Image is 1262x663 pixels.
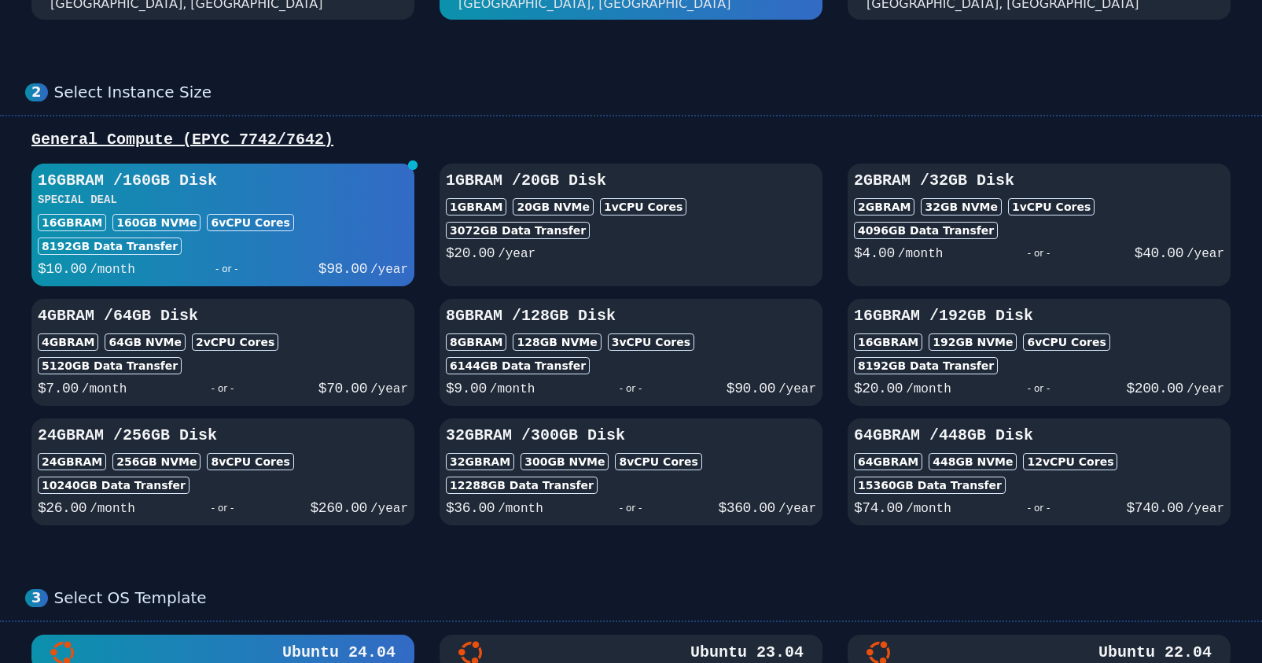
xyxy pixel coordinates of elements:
[854,425,1224,447] h3: 64GB RAM / 448 GB Disk
[535,378,726,400] div: - or -
[38,333,98,351] div: 4GB RAM
[446,198,506,215] div: 1GB RAM
[898,247,944,261] span: /month
[854,305,1224,327] h3: 16GB RAM / 192 GB Disk
[127,378,318,400] div: - or -
[318,381,367,396] span: $ 70.00
[370,382,408,396] span: /year
[1023,453,1117,470] div: 12 vCPU Cores
[38,357,182,374] div: 5120 GB Data Transfer
[1127,500,1183,516] span: $ 740.00
[31,299,414,406] button: 4GBRAM /64GB Disk4GBRAM64GB NVMe2vCPU Cores5120GB Data Transfer$7.00/month- or -$70.00/year
[906,502,951,516] span: /month
[719,500,775,516] span: $ 360.00
[192,333,278,351] div: 2 vCPU Cores
[848,418,1231,525] button: 64GBRAM /448GB Disk64GBRAM448GB NVMe12vCPU Cores15360GB Data Transfer$74.00/month- or -$740.00/year
[54,588,1237,608] div: Select OS Template
[318,261,367,277] span: $ 98.00
[854,357,998,374] div: 8192 GB Data Transfer
[854,453,922,470] div: 64GB RAM
[854,381,903,396] span: $ 20.00
[848,299,1231,406] button: 16GBRAM /192GB Disk16GBRAM192GB NVMe6vCPU Cores8192GB Data Transfer$20.00/month- or -$200.00/year
[370,263,408,277] span: /year
[38,305,408,327] h3: 4GB RAM / 64 GB Disk
[1135,245,1183,261] span: $ 40.00
[929,333,1017,351] div: 192 GB NVMe
[543,497,719,519] div: - or -
[31,418,414,525] button: 24GBRAM /256GB Disk24GBRAM256GB NVMe8vCPU Cores10240GB Data Transfer$26.00/month- or -$260.00/year
[854,222,998,239] div: 4096 GB Data Transfer
[54,83,1237,102] div: Select Instance Size
[446,222,590,239] div: 3072 GB Data Transfer
[608,333,694,351] div: 3 vCPU Cores
[207,453,293,470] div: 8 vCPU Cores
[854,198,914,215] div: 2GB RAM
[440,418,822,525] button: 32GBRAM /300GB Disk32GBRAM300GB NVMe8vCPU Cores12288GB Data Transfer$36.00/month- or -$360.00/year
[446,333,506,351] div: 8GB RAM
[38,170,408,192] h3: 16GB RAM / 160 GB Disk
[446,357,590,374] div: 6144 GB Data Transfer
[521,453,609,470] div: 300 GB NVMe
[90,502,135,516] span: /month
[854,170,1224,192] h3: 2GB RAM / 32 GB Disk
[854,500,903,516] span: $ 74.00
[446,500,495,516] span: $ 36.00
[135,258,318,280] div: - or -
[929,453,1017,470] div: 448 GB NVMe
[951,497,1127,519] div: - or -
[38,192,408,208] h3: SPECIAL DEAL
[943,242,1134,264] div: - or -
[600,198,686,215] div: 1 vCPU Cores
[446,425,816,447] h3: 32GB RAM / 300 GB Disk
[38,214,106,231] div: 16GB RAM
[105,333,186,351] div: 64 GB NVMe
[854,245,895,261] span: $ 4.00
[727,381,775,396] span: $ 90.00
[906,382,951,396] span: /month
[513,333,601,351] div: 128 GB NVMe
[38,381,79,396] span: $ 7.00
[615,453,701,470] div: 8 vCPU Cores
[25,83,48,101] div: 2
[311,500,367,516] span: $ 260.00
[446,381,487,396] span: $ 9.00
[1023,333,1109,351] div: 6 vCPU Cores
[854,477,1006,494] div: 15360 GB Data Transfer
[38,453,106,470] div: 24GB RAM
[778,382,816,396] span: /year
[135,497,311,519] div: - or -
[1187,382,1224,396] span: /year
[207,214,293,231] div: 6 vCPU Cores
[1008,198,1095,215] div: 1 vCPU Cores
[848,164,1231,286] button: 2GBRAM /32GB Disk2GBRAM32GB NVMe1vCPU Cores4096GB Data Transfer$4.00/month- or -$40.00/year
[440,299,822,406] button: 8GBRAM /128GB Disk8GBRAM128GB NVMe3vCPU Cores6144GB Data Transfer$9.00/month- or -$90.00/year
[25,589,48,607] div: 3
[112,453,201,470] div: 256 GB NVMe
[370,502,408,516] span: /year
[38,261,86,277] span: $ 10.00
[25,129,1237,151] div: General Compute (EPYC 7742/7642)
[778,502,816,516] span: /year
[112,214,201,231] div: 160 GB NVMe
[446,477,598,494] div: 12288 GB Data Transfer
[38,500,86,516] span: $ 26.00
[446,245,495,261] span: $ 20.00
[854,333,922,351] div: 16GB RAM
[446,170,816,192] h3: 1GB RAM / 20 GB Disk
[446,305,816,327] h3: 8GB RAM / 128 GB Disk
[498,247,535,261] span: /year
[951,378,1127,400] div: - or -
[513,198,594,215] div: 20 GB NVMe
[490,382,535,396] span: /month
[38,238,182,255] div: 8192 GB Data Transfer
[498,502,543,516] span: /month
[440,164,822,286] button: 1GBRAM /20GB Disk1GBRAM20GB NVMe1vCPU Cores3072GB Data Transfer$20.00/year
[38,477,189,494] div: 10240 GB Data Transfer
[90,263,135,277] span: /month
[1127,381,1183,396] span: $ 200.00
[38,425,408,447] h3: 24GB RAM / 256 GB Disk
[921,198,1002,215] div: 32 GB NVMe
[31,164,414,286] button: 16GBRAM /160GB DiskSPECIAL DEAL16GBRAM160GB NVMe6vCPU Cores8192GB Data Transfer$10.00/month- or -...
[1187,502,1224,516] span: /year
[82,382,127,396] span: /month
